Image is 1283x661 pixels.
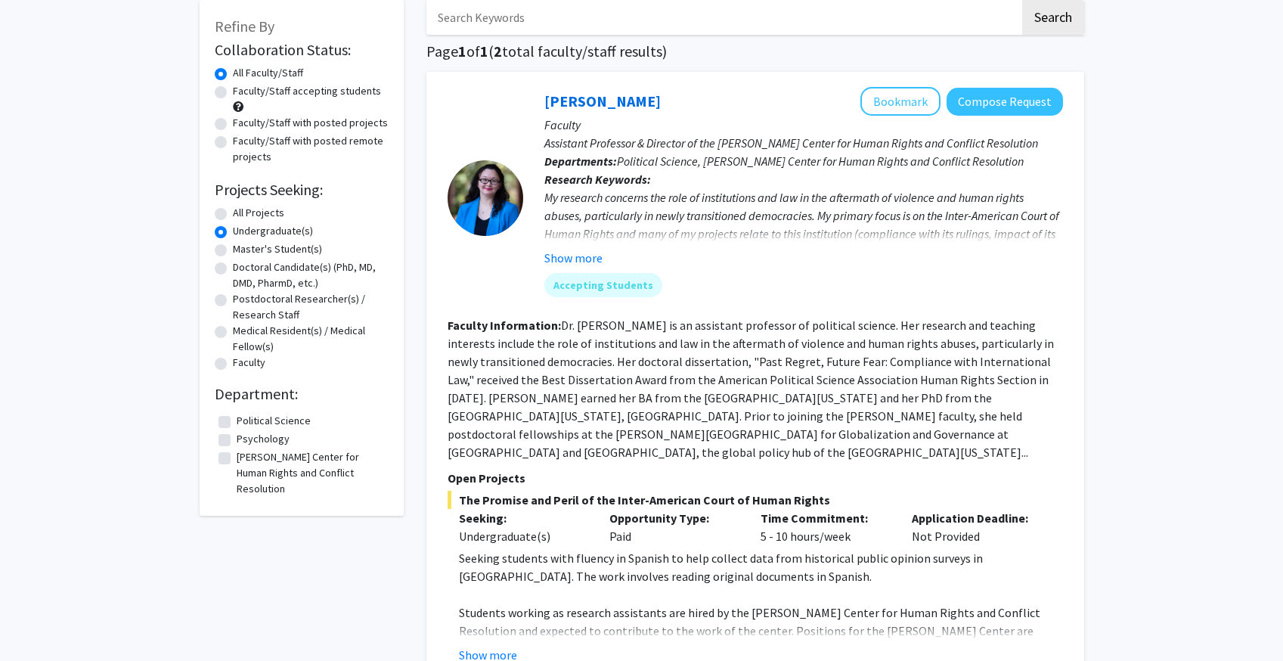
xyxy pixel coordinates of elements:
button: Show more [544,249,603,267]
h2: Department: [215,385,389,403]
b: Faculty Information: [448,318,561,333]
div: My research concerns the role of institutions and law in the aftermath of violence and human righ... [544,188,1063,279]
fg-read-more: Dr. [PERSON_NAME] is an assistant professor of political science. Her research and teaching inter... [448,318,1054,460]
span: Refine By [215,17,274,36]
a: [PERSON_NAME] [544,92,661,110]
label: Undergraduate(s) [233,223,313,239]
div: Paid [598,509,749,545]
p: Faculty [544,116,1063,134]
label: All Faculty/Staff [233,65,303,81]
label: Medical Resident(s) / Medical Fellow(s) [233,323,389,355]
span: 2 [494,42,502,61]
label: Faculty/Staff with posted remote projects [233,133,389,165]
div: Not Provided [900,509,1052,545]
span: 1 [458,42,466,61]
p: Seeking students with fluency in Spanish to help collect data from historical public opinion surv... [459,549,1063,585]
p: Seeking: [459,509,587,527]
label: All Projects [233,205,284,221]
h2: Projects Seeking: [215,181,389,199]
label: Doctoral Candidate(s) (PhD, MD, DMD, PharmD, etc.) [233,259,389,291]
label: Political Science [237,413,311,429]
label: Faculty [233,355,265,371]
span: 1 [480,42,488,61]
p: Time Commitment: [761,509,889,527]
p: Opportunity Type: [609,509,738,527]
button: Add Francesca Parente to Bookmarks [860,87,941,116]
div: Undergraduate(s) [459,527,587,545]
b: Departments: [544,154,617,169]
button: Compose Request to Francesca Parente [947,88,1063,116]
div: 5 - 10 hours/week [749,509,900,545]
p: Assistant Professor & Director of the [PERSON_NAME] Center for Human Rights and Conflict Resolution [544,134,1063,152]
p: Open Projects [448,469,1063,487]
span: Political Science, [PERSON_NAME] Center for Human Rights and Conflict Resolution [617,154,1024,169]
label: Psychology [237,431,290,447]
p: Application Deadline: [912,509,1040,527]
iframe: Chat [11,593,64,650]
p: Students working as research assistants are hired by the [PERSON_NAME] Center for Human Rights an... [459,604,1063,658]
span: The Promise and Peril of the Inter-American Court of Human Rights [448,491,1063,509]
label: Master's Student(s) [233,241,322,257]
b: Research Keywords: [544,172,651,187]
h1: Page of ( total faculty/staff results) [426,42,1084,61]
label: Faculty/Staff with posted projects [233,115,388,131]
mat-chip: Accepting Students [544,273,662,297]
label: Faculty/Staff accepting students [233,83,381,99]
label: Postdoctoral Researcher(s) / Research Staff [233,291,389,323]
h2: Collaboration Status: [215,41,389,59]
label: [PERSON_NAME] Center for Human Rights and Conflict Resolution [237,449,385,497]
